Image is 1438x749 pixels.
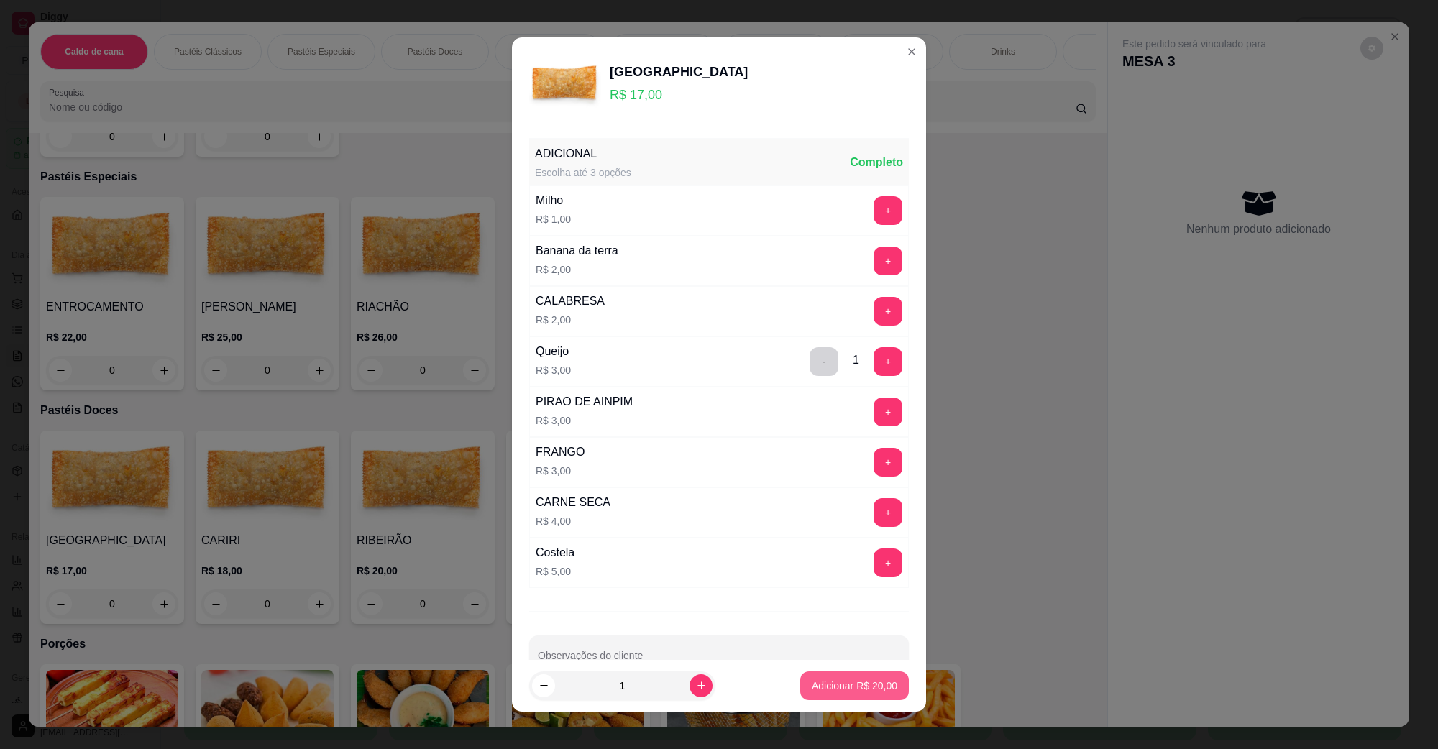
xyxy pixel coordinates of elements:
[535,145,631,162] div: ADICIONAL
[532,674,555,697] button: decrease-product-quantity
[800,671,909,700] button: Adicionar R$ 20,00
[536,212,571,226] p: R$ 1,00
[874,196,902,225] button: add
[538,654,900,668] input: Observações do cliente
[536,544,574,561] div: Costela
[536,413,633,428] p: R$ 3,00
[874,498,902,527] button: add
[536,464,585,478] p: R$ 3,00
[536,494,610,511] div: CARNE SECA
[536,343,571,360] div: Queijo
[536,444,585,461] div: FRANGO
[536,293,605,310] div: CALABRESA
[874,398,902,426] button: add
[850,154,903,171] div: Completo
[812,679,897,693] p: Adicionar R$ 20,00
[874,548,902,577] button: add
[536,363,571,377] p: R$ 3,00
[874,247,902,275] button: add
[536,313,605,327] p: R$ 2,00
[536,514,610,528] p: R$ 4,00
[874,448,902,477] button: add
[874,347,902,376] button: add
[853,351,859,369] div: 1
[610,85,748,105] p: R$ 17,00
[529,49,601,121] img: product-image
[536,262,618,277] p: R$ 2,00
[610,62,748,82] div: [GEOGRAPHIC_DATA]
[874,297,902,326] button: add
[536,192,571,209] div: Milho
[810,347,838,376] button: delete
[536,242,618,259] div: Banana da terra
[535,165,631,180] div: Escolha até 3 opções
[536,393,633,410] div: PIRAO DE AINPIM
[900,40,923,63] button: Close
[690,674,713,697] button: increase-product-quantity
[536,564,574,579] p: R$ 5,00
